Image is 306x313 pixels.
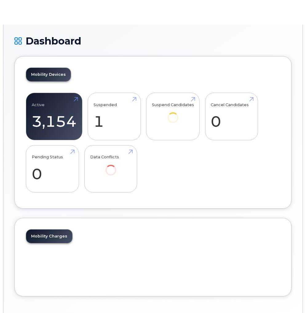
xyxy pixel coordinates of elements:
[32,149,73,189] a: Pending Status 0
[26,230,72,243] a: Mobility Charges
[90,149,132,184] a: Data Conflicts
[32,96,77,137] a: Active 3,154
[26,68,71,81] a: Mobility Devices
[14,36,292,46] h1: Dashboard
[152,96,194,132] a: Suspend Candidates
[211,96,252,137] a: Cancel Candidates 0
[93,96,135,137] a: Suspended 1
